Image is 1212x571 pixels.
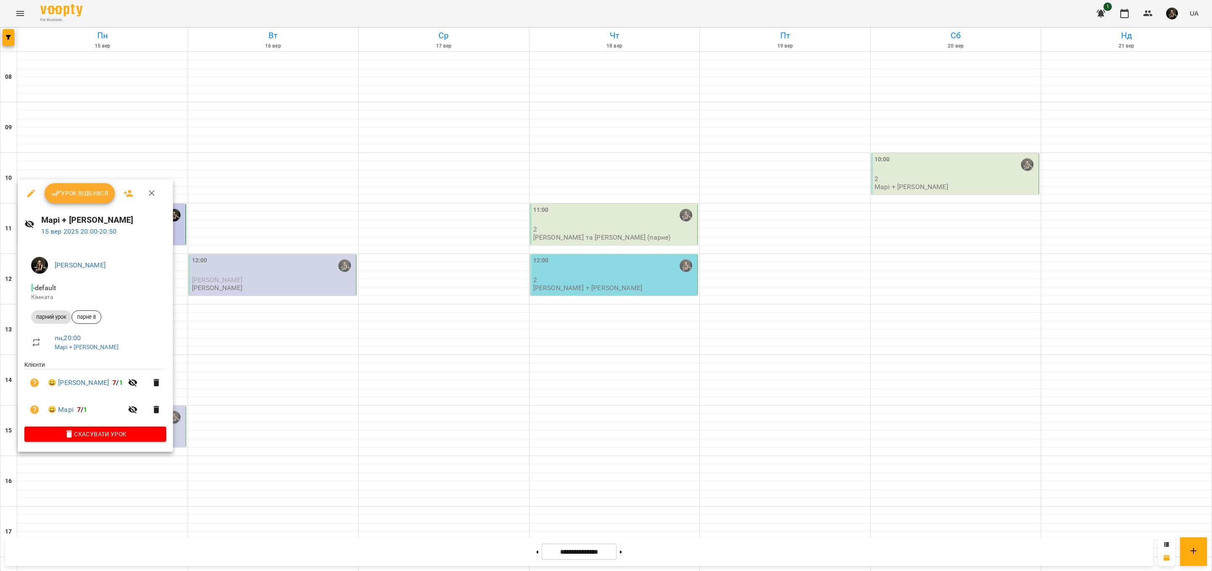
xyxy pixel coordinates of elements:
[24,373,45,393] button: Візит ще не сплачено. Додати оплату?
[72,313,101,321] span: парне 8
[24,427,166,442] button: Скасувати Урок
[45,183,115,203] button: Урок відбувся
[119,379,123,387] span: 1
[55,261,106,269] a: [PERSON_NAME]
[24,400,45,420] button: Візит ще не сплачено. Додати оплату?
[77,406,87,414] b: /
[48,378,109,388] a: 😀 [PERSON_NAME]
[24,360,166,426] ul: Клієнти
[48,405,74,415] a: 😀 Марі
[55,334,81,342] a: пн , 20:00
[31,313,72,321] span: парний урок
[31,257,48,274] img: 998b0c24f0354562ba81004244cf30dc.jpeg
[51,188,109,198] span: Урок відбувся
[77,406,81,414] span: 7
[41,227,117,235] a: 15 вер 2025 20:00-20:50
[72,310,101,324] div: парне 8
[112,379,116,387] span: 7
[112,379,122,387] b: /
[31,429,159,439] span: Скасувати Урок
[31,293,159,302] p: Кімната
[31,284,58,292] span: - default
[83,406,87,414] span: 1
[41,213,167,227] h6: Марі + [PERSON_NAME]
[55,344,119,350] a: Марі + [PERSON_NAME]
